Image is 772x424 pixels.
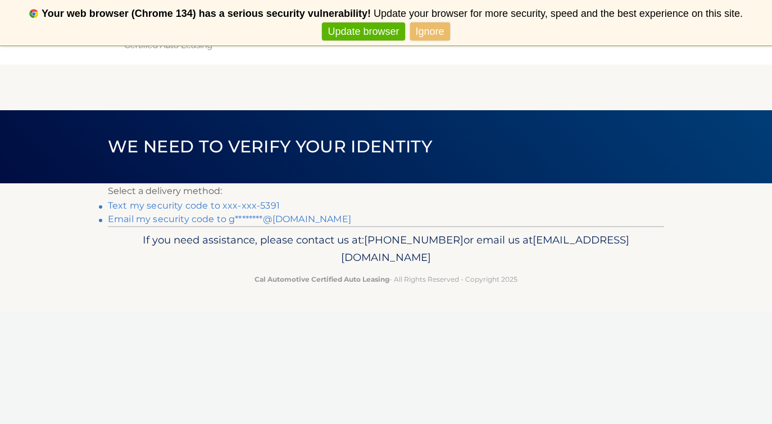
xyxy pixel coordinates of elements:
a: Email my security code to g********@[DOMAIN_NAME] [108,214,351,224]
b: Your web browser (Chrome 134) has a serious security vulnerability! [42,8,371,19]
span: Update your browser for more security, speed and the best experience on this site. [374,8,743,19]
a: Ignore [410,22,450,41]
p: If you need assistance, please contact us at: or email us at [115,231,657,267]
span: [PHONE_NUMBER] [364,233,464,246]
span: We need to verify your identity [108,136,432,157]
strong: Cal Automotive Certified Auto Leasing [255,275,389,283]
p: - All Rights Reserved - Copyright 2025 [115,273,657,285]
a: Update browser [322,22,405,41]
p: Select a delivery method: [108,183,664,199]
a: Text my security code to xxx-xxx-5391 [108,200,280,211]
